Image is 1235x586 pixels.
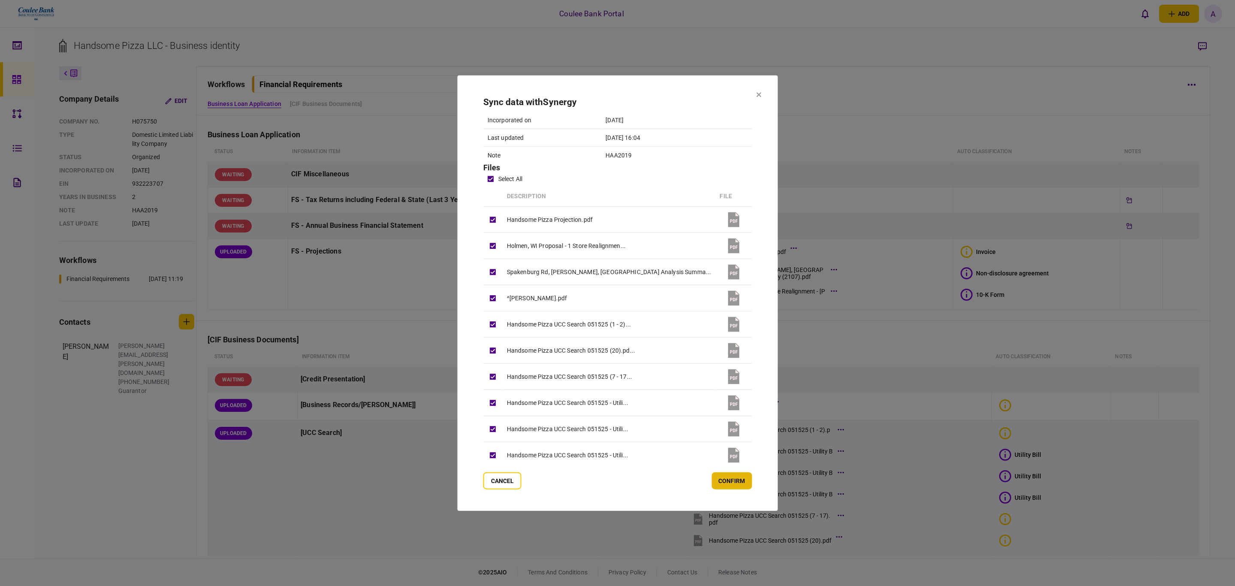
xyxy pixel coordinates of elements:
[711,472,752,489] button: confirm
[507,342,711,359] div: Handsome Pizza UCC Search 051525 (20).pd...
[601,111,752,129] td: [DATE]
[601,129,752,146] td: [DATE] 16:04
[483,97,752,108] h2: Sync data with Synergy
[507,237,711,254] div: Holmen, WI Proposal - 1 Store Realignmen...
[507,316,711,333] div: Handsome Pizza UCC Search 051525 (1 - 2)...
[507,394,711,411] div: Handsome Pizza UCC Search 051525 - Utili...
[507,447,711,464] div: Handsome Pizza UCC Search 051525 - Utili...
[507,368,711,385] div: Handsome Pizza UCC Search 051525 (7 - 17...
[503,187,716,207] th: Description
[507,420,711,438] div: Handsome Pizza UCC Search 051525 - Utili...
[601,146,752,164] td: HAA2019
[507,263,711,281] div: Spakenburg Rd, [PERSON_NAME], [GEOGRAPHIC_DATA] Analysis Summa...
[483,164,752,172] h3: Files
[715,187,752,207] th: file
[507,290,711,307] div: ^[PERSON_NAME].pdf
[483,111,602,129] td: Incorporated on
[483,146,602,164] td: Note
[507,211,711,228] div: Handsome Pizza Projection.pdf
[483,472,521,489] button: cancel
[483,129,602,146] td: Last updated
[483,172,752,187] label: select all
